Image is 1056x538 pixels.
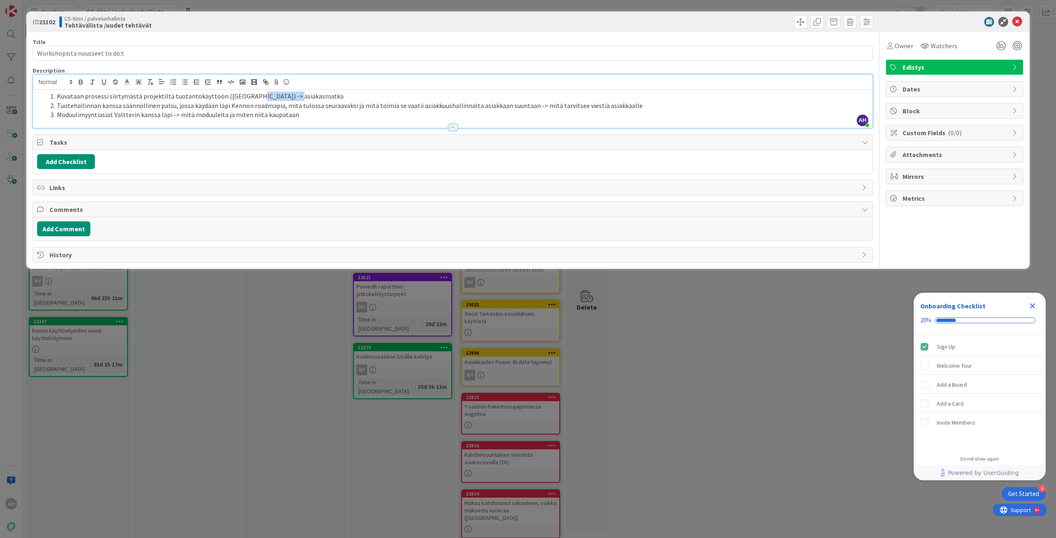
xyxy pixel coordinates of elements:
div: Invite Members is incomplete. [917,413,1042,432]
div: 20% [920,317,931,324]
li: Tuotehallinnan kanssa säännöllinen palsu, jossa käydään läpi Kennon roadmapia, mitä tulossa seura... [47,101,868,110]
div: Checklist items [914,334,1046,450]
span: Metrics [903,193,1008,203]
div: Invite Members [937,418,975,428]
span: Description [33,67,65,74]
div: Sign Up is complete. [917,338,1042,356]
div: Do not show again [960,456,999,462]
div: Checklist progress: 20% [920,317,1039,324]
div: Add a Board is incomplete. [917,376,1042,394]
span: Edistys [903,62,1008,72]
span: Mirrors [903,172,1008,181]
span: Attachments [903,150,1008,160]
b: 23102 [39,18,55,26]
div: 4 [1038,485,1046,492]
div: Welcome Tour [937,361,972,371]
div: Checklist Container [914,293,1046,480]
div: Add a Board [937,380,967,390]
span: Watchers [931,41,957,51]
span: Comments [49,204,858,214]
button: Add Comment [37,221,90,236]
span: ID [33,17,55,27]
span: AH [857,115,868,126]
span: Block [903,106,1008,116]
div: Get Started [1008,490,1039,498]
span: Support [17,1,38,11]
a: Powered by UserGuiding [918,465,1042,480]
span: CS-tiimi / palvelunhallinta [64,15,152,22]
span: History [49,250,858,260]
div: Welcome Tour is incomplete. [917,357,1042,375]
input: type card name here... [33,46,873,61]
div: Sign Up [937,342,955,352]
div: Close Checklist [1026,299,1039,312]
div: Add a Card is incomplete. [917,395,1042,413]
div: Add a Card [937,399,964,409]
span: Custom Fields [903,128,1008,138]
span: ( 0/0 ) [948,129,962,137]
span: Tasks [49,137,858,147]
span: Links [49,183,858,193]
li: Kuvataan prosessi siirtymästä projektilta tuotantokäyttöön ([GEOGRAPHIC_DATA]) -> asiakasmatka [47,92,868,101]
span: Dates [903,84,1008,94]
li: Moduulimyyntiasiat Valtterin kanssa läpi -> mitä moduuleita ja miten niitä kaupataan [47,110,868,120]
div: 9+ [42,3,46,10]
button: Add Checklist [37,154,95,169]
span: Powered by UserGuiding [948,468,1019,478]
span: Owner [895,41,913,51]
div: Footer [914,465,1046,480]
b: Tehtävälista /uudet tehtävät [64,22,152,28]
label: Title [33,38,46,46]
div: Onboarding Checklist [920,301,985,311]
div: Open Get Started checklist, remaining modules: 4 [1002,487,1046,501]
